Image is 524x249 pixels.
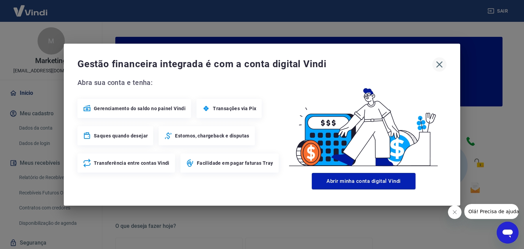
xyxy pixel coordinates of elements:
span: Saques quando desejar [94,132,148,139]
button: Abrir minha conta digital Vindi [312,173,416,189]
span: Abra sua conta e tenha: [77,77,281,88]
span: Transferência entre contas Vindi [94,160,170,166]
span: Facilidade em pagar faturas Tray [197,160,273,166]
span: Olá! Precisa de ajuda? [4,5,57,10]
iframe: Fechar mensagem [448,205,462,219]
span: Estornos, chargeback e disputas [175,132,249,139]
iframe: Mensagem da empresa [464,204,519,219]
span: Gerenciamento do saldo no painel Vindi [94,105,186,112]
span: Transações via Pix [213,105,256,112]
iframe: Botão para abrir a janela de mensagens [497,222,519,244]
img: Good Billing [281,77,447,170]
span: Gestão financeira integrada é com a conta digital Vindi [77,57,432,71]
